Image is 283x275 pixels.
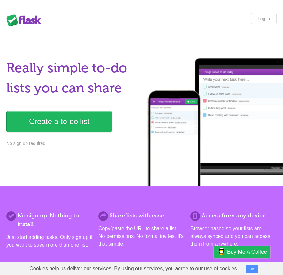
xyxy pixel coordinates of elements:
[190,211,277,220] h2: Access from any device.
[6,14,45,26] div: Flask Lists
[6,111,112,132] a: Create a to-do list
[190,225,277,248] p: Browser based so your lists are always synced and you can access them from anywhere.
[6,140,139,147] p: No sign up required
[23,262,245,275] span: Cookies help us deliver our services. By using our services, you agree to our use of cookies.
[246,265,258,273] button: OK
[98,211,185,220] h2: Share lists with ease.
[214,246,270,258] a: Buy me a coffee
[227,246,267,257] span: Buy me a coffee
[6,233,93,249] p: Just start adding tasks. Only sign up if you want to save more than one list.
[6,58,139,98] h1: Really simple to-do lists you can share
[217,246,226,257] img: Buy me a coffee
[6,211,93,229] h2: No sign up. Nothing to install.
[98,225,185,248] p: Copy/paste the URL to share a list. No permissions. No formal invites. It's that simple.
[251,13,277,24] a: Log in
